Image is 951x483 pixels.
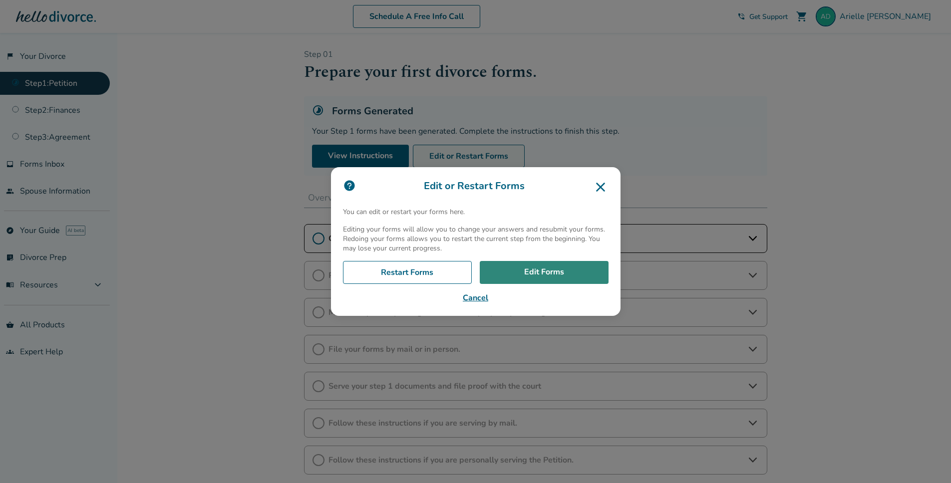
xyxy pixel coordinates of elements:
[480,261,609,284] a: Edit Forms
[901,435,951,483] iframe: Chat Widget
[343,292,609,304] button: Cancel
[343,179,609,195] h3: Edit or Restart Forms
[343,225,609,253] p: Editing your forms will allow you to change your answers and resubmit your forms. Redoing your fo...
[343,179,356,192] img: icon
[343,261,472,284] a: Restart Forms
[343,207,609,217] p: You can edit or restart your forms here.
